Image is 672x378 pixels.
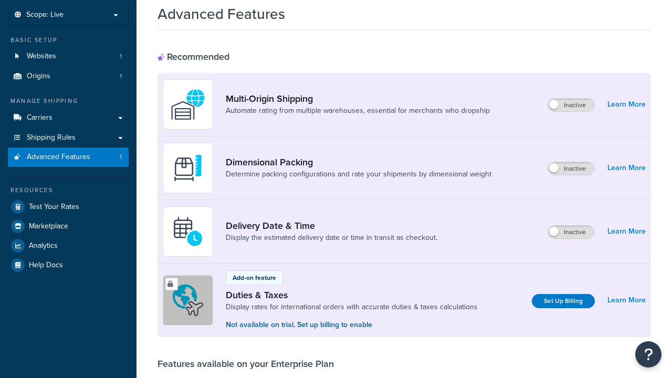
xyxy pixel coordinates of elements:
[226,233,437,243] a: Display the estimated delivery date or time in transit as checkout.
[607,224,646,239] a: Learn More
[8,197,129,216] a: Test Your Rates
[120,72,122,81] span: 1
[29,222,68,231] span: Marketplace
[170,86,206,123] img: WatD5o0RtDAAAAAElFTkSuQmCC
[635,341,661,367] button: Open Resource Center
[226,156,491,168] a: Dimensional Packing
[548,99,594,111] label: Inactive
[8,148,129,167] li: Advanced Features
[27,72,50,81] span: Origins
[8,108,129,128] a: Carriers
[607,293,646,308] a: Learn More
[8,47,129,66] li: Websites
[548,226,594,238] label: Inactive
[29,203,79,212] span: Test Your Rates
[233,273,276,282] p: Add-on feature
[29,241,58,250] span: Analytics
[8,47,129,66] a: Websites1
[27,52,56,61] span: Websites
[226,169,491,180] a: Determine packing configurations and rate your shipments by dimensional weight
[226,106,490,116] a: Automate rating from multiple warehouses, essential for merchants who dropship
[607,97,646,112] a: Learn More
[8,67,129,86] li: Origins
[27,153,90,162] span: Advanced Features
[120,153,122,162] span: 1
[8,67,129,86] a: Origins1
[170,150,206,186] img: DTVBYsAAAAAASUVORK5CYII=
[27,133,76,142] span: Shipping Rules
[532,294,595,308] a: Set Up Billing
[157,358,334,370] div: Features available on your Enterprise Plan
[8,128,129,148] a: Shipping Rules
[8,97,129,106] div: Manage Shipping
[157,4,285,24] h1: Advanced Features
[170,213,206,250] img: gfkeb5ejjkALwAAAABJRU5ErkJggg==
[8,148,129,167] a: Advanced Features1
[120,52,122,61] span: 1
[8,217,129,236] a: Marketplace
[548,162,594,175] label: Inactive
[8,256,129,275] a: Help Docs
[27,113,52,122] span: Carriers
[8,186,129,195] div: Resources
[8,236,129,255] a: Analytics
[226,93,490,104] a: Multi-Origin Shipping
[26,10,64,19] span: Scope: Live
[226,289,478,301] a: Duties & Taxes
[607,161,646,175] a: Learn More
[226,302,478,312] a: Display rates for international orders with accurate duties & taxes calculations
[29,261,63,270] span: Help Docs
[157,51,229,62] div: Recommended
[226,220,437,232] a: Delivery Date & Time
[8,36,129,45] div: Basic Setup
[226,319,478,331] p: Not available on trial. Set up billing to enable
